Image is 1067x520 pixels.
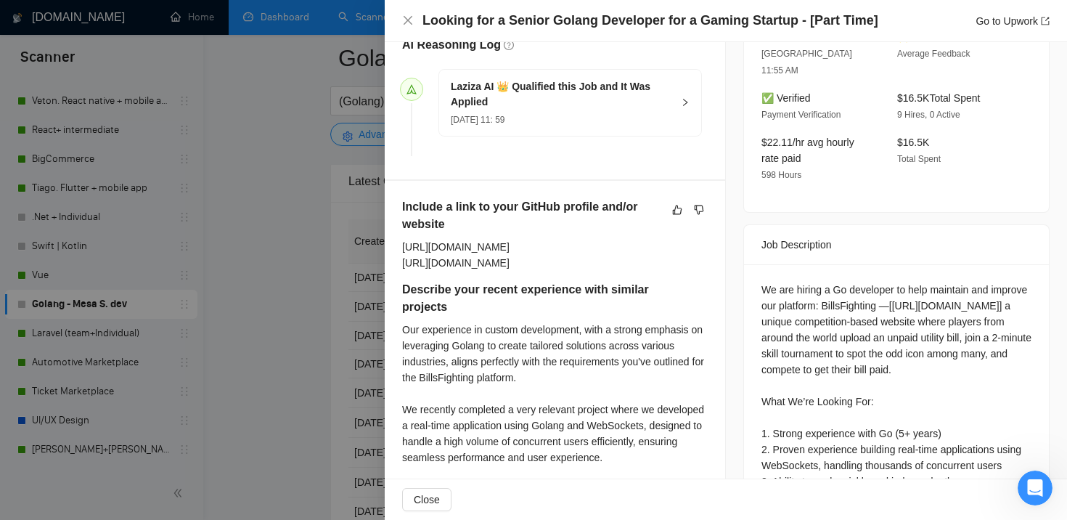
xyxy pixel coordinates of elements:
[690,201,708,219] button: dislike
[402,322,708,466] div: Our experience in custom development, with a strong emphasis on leveraging Golang to create tailo...
[30,102,53,125] img: Profile image for Mariia
[30,137,261,165] div: Hey ,
[504,40,514,50] span: question-circle
[761,92,811,104] span: ✅ Verified
[65,107,94,118] span: Mariia
[406,84,417,94] span: send
[422,12,878,30] h4: Looking for a Senior Golang Developer for a Gaming Startup - [Part Time]
[897,110,960,120] span: 9 Hires, 0 Active
[761,49,852,76] span: [GEOGRAPHIC_DATA] 11:55 AM
[402,488,451,511] button: Close
[12,378,278,403] textarea: Message…
[761,110,841,120] span: Payment Verification
[976,15,1050,27] a: Go to Upworkexport
[23,409,34,421] button: Emoji picker
[414,492,440,508] span: Close
[12,84,279,216] div: Profile image for MariiaMariiafrom [DOMAIN_NAME]Hey[PERSON_NAME][EMAIL_ADDRESS][DOMAIN_NAME],Look...
[897,92,980,104] span: $16.5K Total Spent
[897,137,929,148] span: $16.5K
[30,137,227,163] a: [PERSON_NAME][EMAIL_ADDRESS][DOMAIN_NAME]
[70,7,106,18] h1: Mariia
[672,204,682,216] span: like
[694,204,704,216] span: dislike
[402,15,414,27] button: Close
[402,15,414,26] span: close
[92,409,104,421] button: Start recording
[402,36,501,54] h5: AI Reasoning Log
[69,409,81,421] button: Upload attachment
[669,201,686,219] button: like
[451,115,504,125] span: [DATE] 11: 59
[249,403,272,426] button: Send a message…
[70,18,174,33] p: Active in the last 15m
[761,170,801,180] span: 598 Hours
[897,154,941,164] span: Total Spent
[12,84,279,233] div: Mariia says…
[227,6,255,33] button: Home
[255,6,281,32] div: Close
[402,281,662,316] h5: Describe your recent experience with similar projects
[402,239,708,271] div: [URL][DOMAIN_NAME] [URL][DOMAIN_NAME]
[451,79,672,110] h5: Laziza AI 👑 Qualified this Job and It Was Applied
[897,49,970,59] span: Average Feedback
[41,8,65,31] img: Profile image for Mariia
[761,225,1031,264] div: Job Description
[46,409,57,421] button: Gif picker
[9,6,37,33] button: go back
[681,98,690,107] span: right
[1041,17,1050,25] span: export
[402,198,662,233] h5: Include a link to your GitHub profile and/or website
[1018,471,1052,505] iframe: To enrich screen reader interactions, please activate Accessibility in Grammarly extension settings
[94,107,197,118] span: from [DOMAIN_NAME]
[761,137,854,164] span: $22.11/hr avg hourly rate paid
